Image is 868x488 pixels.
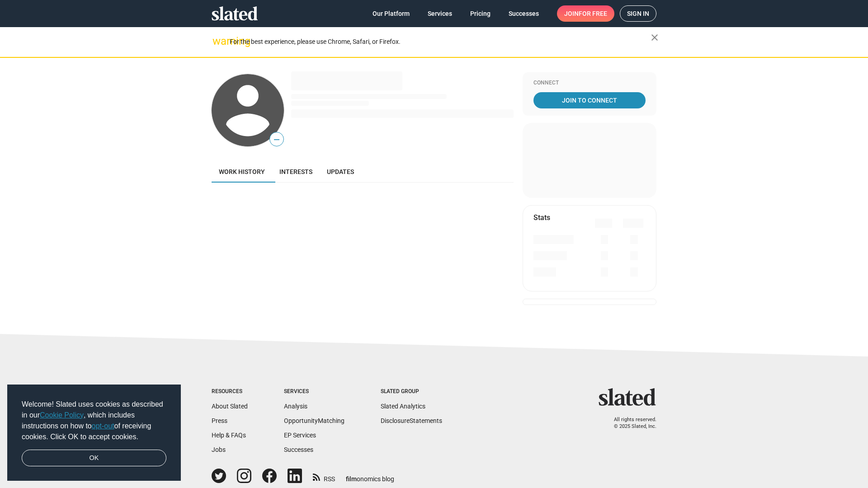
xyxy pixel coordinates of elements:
[649,32,660,43] mat-icon: close
[212,36,223,47] mat-icon: warning
[627,6,649,21] span: Sign in
[230,36,651,48] div: For the best experience, please use Chrome, Safari, or Firefox.
[320,161,361,183] a: Updates
[212,417,227,424] a: Press
[284,403,307,410] a: Analysis
[533,80,646,87] div: Connect
[219,168,265,175] span: Work history
[463,5,498,22] a: Pricing
[428,5,452,22] span: Services
[533,92,646,108] a: Join To Connect
[7,385,181,481] div: cookieconsent
[579,5,607,22] span: for free
[470,5,491,22] span: Pricing
[365,5,417,22] a: Our Platform
[212,403,248,410] a: About Slated
[509,5,539,22] span: Successes
[327,168,354,175] span: Updates
[92,422,114,430] a: opt-out
[420,5,459,22] a: Services
[620,5,656,22] a: Sign in
[270,134,283,145] span: —
[212,388,248,395] div: Resources
[22,399,166,442] span: Welcome! Slated uses cookies as described in our , which includes instructions on how to of recei...
[564,5,607,22] span: Join
[557,5,614,22] a: Joinfor free
[284,388,344,395] div: Services
[533,213,550,222] mat-card-title: Stats
[381,417,442,424] a: DisclosureStatements
[284,446,313,453] a: Successes
[22,450,166,467] a: dismiss cookie message
[279,168,312,175] span: Interests
[346,468,394,483] a: filmonomics blog
[272,161,320,183] a: Interests
[40,411,84,419] a: Cookie Policy
[373,5,410,22] span: Our Platform
[313,469,335,483] a: RSS
[535,92,644,108] span: Join To Connect
[212,161,272,183] a: Work history
[381,403,425,410] a: Slated Analytics
[381,388,442,395] div: Slated Group
[604,417,656,430] p: All rights reserved. © 2025 Slated, Inc.
[212,446,226,453] a: Jobs
[284,417,344,424] a: OpportunityMatching
[501,5,546,22] a: Successes
[212,432,246,439] a: Help & FAQs
[284,432,316,439] a: EP Services
[346,475,357,483] span: film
